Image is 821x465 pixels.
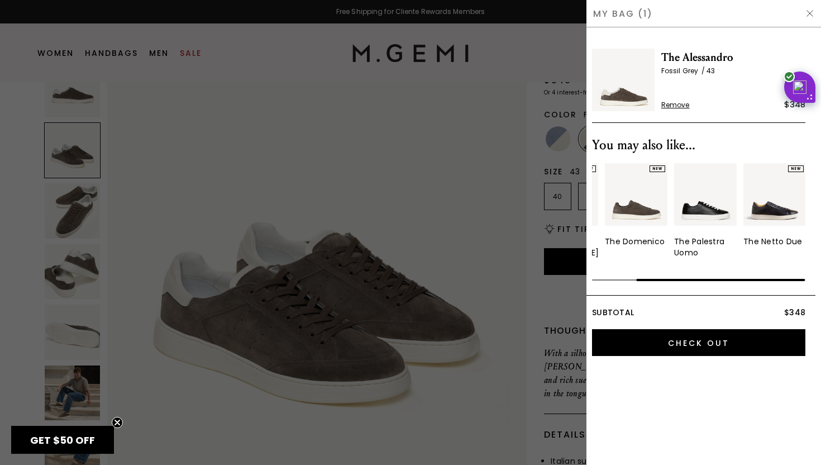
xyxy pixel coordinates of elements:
span: GET $50 OFF [30,433,95,447]
div: NEW [650,165,665,172]
span: Remove [661,101,690,110]
a: The Palestra Uomo [674,163,737,258]
div: 4 / 4 [743,163,806,258]
div: The Domenico [605,236,665,247]
a: NEWThe Netto Due [743,163,806,247]
div: $348 [784,98,805,111]
button: Close teaser [112,417,123,428]
img: Hide Drawer [805,9,814,18]
span: Fossil Grey [661,66,707,75]
img: 7332175380539_01_Main_New_TheNettoDue_Navy_Buffalo_7cc280f1-ae1c-47d3-87aa-24b75871ea23_290x387_c... [743,163,806,226]
img: The Alessandro [592,49,655,111]
img: 7385130696763_01_Main_New_TheDomenico_FossilGray_Suede_290x387_crop_center.jpg [605,163,667,226]
div: You may also like... [592,136,805,154]
img: 6713417498683_01_Main_New_ThePalestraUomo_Black_Leather_290x387_crop_center.jpg [674,163,737,226]
span: Subtotal [592,307,634,318]
span: $348 [784,307,805,318]
span: 43 [707,66,715,75]
div: The Palestra Uomo [674,236,737,258]
div: GET $50 OFFClose teaser [11,426,114,454]
input: Check Out [592,329,805,356]
span: The Alessandro [661,49,805,67]
div: NEW [788,165,804,172]
a: NEWThe Domenico [605,163,667,247]
div: The Netto Due [743,236,802,247]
